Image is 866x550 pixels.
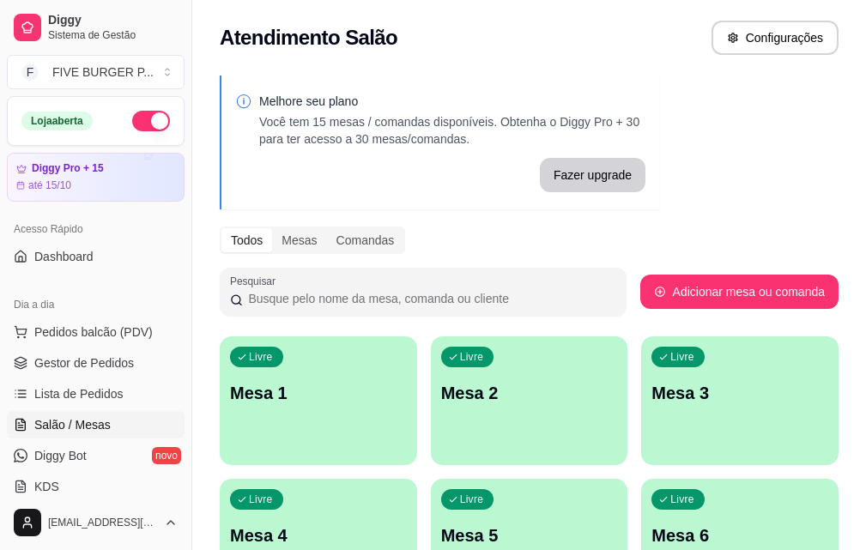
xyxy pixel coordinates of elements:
article: Diggy Pro + 15 [32,162,104,175]
a: Salão / Mesas [7,411,185,438]
span: Gestor de Pedidos [34,354,134,372]
label: Pesquisar [230,274,282,288]
a: KDS [7,473,185,500]
h2: Atendimento Salão [220,24,397,51]
p: Mesa 5 [441,523,618,547]
p: Livre [670,493,694,506]
div: Todos [221,228,272,252]
p: Mesa 1 [230,381,407,405]
p: Melhore seu plano [259,93,645,110]
article: até 15/10 [28,178,71,192]
span: F [21,63,39,81]
span: Lista de Pedidos [34,385,124,402]
button: LivreMesa 1 [220,336,417,465]
a: Lista de Pedidos [7,380,185,408]
span: Salão / Mesas [34,416,111,433]
button: Fazer upgrade [540,158,645,192]
p: Mesa 2 [441,381,618,405]
a: Diggy Pro + 15até 15/10 [7,153,185,202]
span: Diggy [48,13,178,28]
div: Comandas [327,228,404,252]
span: Diggy Bot [34,447,87,464]
p: Livre [249,350,273,364]
button: [EMAIL_ADDRESS][DOMAIN_NAME] [7,502,185,543]
div: Mesas [272,228,326,252]
div: Loja aberta [21,112,93,130]
p: Livre [670,350,694,364]
p: Mesa 4 [230,523,407,547]
button: Select a team [7,55,185,89]
div: Dia a dia [7,291,185,318]
p: Livre [460,350,484,364]
a: Dashboard [7,243,185,270]
div: FIVE BURGER P ... [52,63,154,81]
a: DiggySistema de Gestão [7,7,185,48]
p: Mesa 3 [651,381,828,405]
a: Gestor de Pedidos [7,349,185,377]
span: Pedidos balcão (PDV) [34,323,153,341]
p: Livre [460,493,484,506]
p: Livre [249,493,273,506]
button: Configurações [712,21,839,55]
button: Adicionar mesa ou comanda [640,275,839,309]
p: Mesa 6 [651,523,828,547]
span: Dashboard [34,248,94,265]
span: Sistema de Gestão [48,28,178,42]
div: Acesso Rápido [7,215,185,243]
button: LivreMesa 3 [641,336,839,465]
button: LivreMesa 2 [431,336,628,465]
input: Pesquisar [243,290,615,307]
button: Pedidos balcão (PDV) [7,318,185,346]
span: KDS [34,478,59,495]
p: Você tem 15 mesas / comandas disponíveis. Obtenha o Diggy Pro + 30 para ter acesso a 30 mesas/com... [259,113,645,148]
a: Diggy Botnovo [7,442,185,469]
span: [EMAIL_ADDRESS][DOMAIN_NAME] [48,516,157,529]
button: Alterar Status [132,111,170,131]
